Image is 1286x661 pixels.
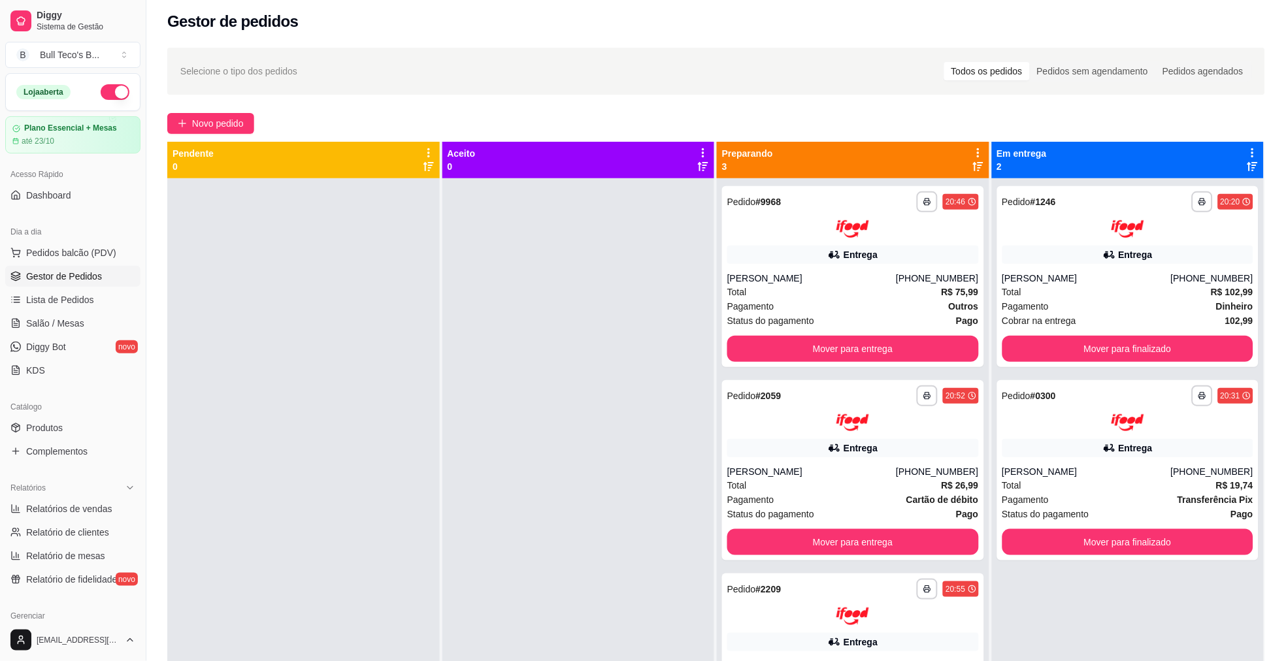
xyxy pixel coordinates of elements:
[727,299,774,314] span: Pagamento
[37,10,135,22] span: Diggy
[906,494,978,505] strong: Cartão de débito
[24,123,117,133] article: Plano Essencial + Mesas
[1030,62,1155,80] div: Pedidos sem agendamento
[26,502,112,515] span: Relatórios de vendas
[1002,272,1171,285] div: [PERSON_NAME]
[173,160,214,173] p: 0
[1221,391,1240,401] div: 20:31
[727,197,756,207] span: Pedido
[1002,492,1049,507] span: Pagamento
[5,545,140,566] a: Relatório de mesas
[37,22,135,32] span: Sistema de Gestão
[26,364,45,377] span: KDS
[167,11,299,32] h2: Gestor de pedidos
[26,189,71,202] span: Dashboard
[26,293,94,306] span: Lista de Pedidos
[727,285,747,299] span: Total
[1119,442,1153,455] div: Entrega
[1211,287,1253,297] strong: R$ 102,99
[5,441,140,462] a: Complementos
[16,85,71,99] div: Loja aberta
[1030,197,1056,207] strong: # 1246
[1225,315,1253,326] strong: 102,99
[756,584,782,594] strong: # 2209
[844,442,878,455] div: Entrega
[5,266,140,287] a: Gestor de Pedidos
[5,360,140,381] a: KDS
[26,340,66,353] span: Diggy Bot
[1002,299,1049,314] span: Pagamento
[5,289,140,310] a: Lista de Pedidos
[5,417,140,438] a: Produtos
[1221,197,1240,207] div: 20:20
[26,573,117,586] span: Relatório de fidelidade
[956,509,978,519] strong: Pago
[26,526,109,539] span: Relatório de clientes
[22,136,54,146] article: até 23/10
[5,396,140,417] div: Catálogo
[1030,391,1056,401] strong: # 0300
[448,147,476,160] p: Aceito
[5,624,140,656] button: [EMAIL_ADDRESS][DOMAIN_NAME]
[1112,220,1144,238] img: ifood
[1002,314,1077,328] span: Cobrar na entrega
[5,569,140,590] a: Relatório de fidelidadenovo
[178,119,187,128] span: plus
[5,185,140,206] a: Dashboard
[1231,509,1253,519] strong: Pago
[1178,494,1253,505] strong: Transferência Pix
[16,48,29,61] span: B
[727,391,756,401] span: Pedido
[1002,507,1089,521] span: Status do pagamento
[1216,301,1253,312] strong: Dinheiro
[26,270,102,283] span: Gestor de Pedidos
[180,64,297,78] span: Selecione o tipo dos pedidos
[727,272,896,285] div: [PERSON_NAME]
[722,147,773,160] p: Preparando
[756,391,782,401] strong: # 2059
[722,160,773,173] p: 3
[1002,529,1254,555] button: Mover para finalizado
[997,160,1047,173] p: 2
[944,62,1030,80] div: Todos os pedidos
[5,522,140,543] a: Relatório de clientes
[1002,336,1254,362] button: Mover para finalizado
[727,492,774,507] span: Pagamento
[26,549,105,562] span: Relatório de mesas
[727,507,814,521] span: Status do pagamento
[5,242,140,263] button: Pedidos balcão (PDV)
[1002,391,1031,401] span: Pedido
[1112,414,1144,432] img: ifood
[1002,478,1022,492] span: Total
[896,272,978,285] div: [PHONE_NUMBER]
[5,605,140,626] div: Gerenciar
[1171,465,1253,478] div: [PHONE_NUMBER]
[5,498,140,519] a: Relatórios de vendas
[1216,480,1253,491] strong: R$ 19,74
[844,248,878,261] div: Entrega
[946,584,965,594] div: 20:55
[997,147,1047,160] p: Em entrega
[1171,272,1253,285] div: [PHONE_NUMBER]
[5,116,140,153] a: Plano Essencial + Mesasaté 23/10
[5,221,140,242] div: Dia a dia
[844,636,878,649] div: Entrega
[727,314,814,328] span: Status do pagamento
[1002,197,1031,207] span: Pedido
[727,584,756,594] span: Pedido
[956,315,978,326] strong: Pago
[946,197,965,207] div: 20:46
[727,336,979,362] button: Mover para entrega
[1002,465,1171,478] div: [PERSON_NAME]
[5,42,140,68] button: Select a team
[26,421,63,434] span: Produtos
[756,197,782,207] strong: # 9968
[1002,285,1022,299] span: Total
[26,317,84,330] span: Salão / Mesas
[5,164,140,185] div: Acesso Rápido
[727,465,896,478] div: [PERSON_NAME]
[101,84,129,100] button: Alterar Status
[448,160,476,173] p: 0
[942,480,979,491] strong: R$ 26,99
[727,478,747,492] span: Total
